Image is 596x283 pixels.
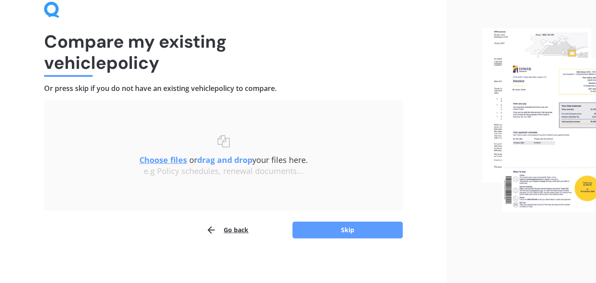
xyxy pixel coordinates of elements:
span: or your files here. [139,155,308,165]
u: Choose files [139,155,187,165]
button: Skip [292,222,403,238]
div: e.g Policy schedules, renewal documents... [62,166,385,176]
h1: Compare my existing vehicle policy [44,31,403,73]
button: Go back [206,221,248,239]
img: files.webp [482,28,596,212]
h4: Or press skip if you do not have an existing vehicle policy to compare. [44,84,403,93]
b: drag and drop [197,155,252,165]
